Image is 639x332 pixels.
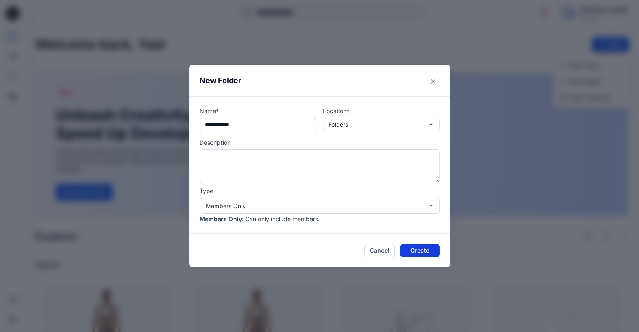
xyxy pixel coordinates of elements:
button: Folders [323,118,440,131]
header: New Folder [189,65,450,96]
p: Type [200,186,440,195]
p: Members Only : [200,214,244,223]
p: Folders [329,120,348,129]
p: Name* [200,107,316,115]
div: Members Only [206,201,423,210]
p: Description [200,138,440,147]
p: Can only include members. [245,214,320,223]
button: Cancel [364,244,395,257]
p: Location* [323,107,440,115]
button: Create [400,244,440,257]
button: Close [426,75,440,88]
